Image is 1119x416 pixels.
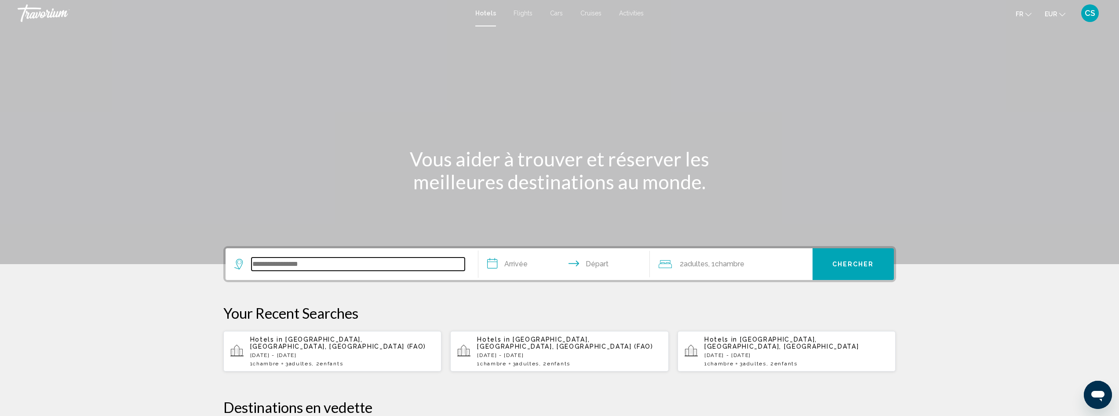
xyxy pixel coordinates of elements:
button: Hotels in [GEOGRAPHIC_DATA], [GEOGRAPHIC_DATA], [GEOGRAPHIC_DATA] (FAO)[DATE] - [DATE]1Chambre3Ad... [223,331,442,372]
a: Travorium [18,4,467,22]
p: [DATE] - [DATE] [704,352,889,358]
button: User Menu [1079,4,1101,22]
span: , 2 [539,361,570,367]
span: fr [1016,11,1023,18]
span: [GEOGRAPHIC_DATA], [GEOGRAPHIC_DATA], [GEOGRAPHIC_DATA] (FAO) [477,336,653,350]
span: Chambre [715,260,744,268]
iframe: Bouton de lancement de la fenêtre de messagerie [1084,381,1112,409]
a: Hotels [475,10,496,17]
span: Chercher [832,261,874,268]
span: 2 [680,258,708,270]
h1: Vous aider à trouver et réserver les meilleures destinations au monde. [395,147,725,193]
span: Hotels in [704,336,737,343]
span: Chambre [480,361,507,367]
span: 1 [704,361,733,367]
span: , 2 [766,361,798,367]
a: Cars [550,10,563,17]
button: Change currency [1045,7,1065,20]
span: [GEOGRAPHIC_DATA], [GEOGRAPHIC_DATA], [GEOGRAPHIC_DATA] [704,336,859,350]
span: [GEOGRAPHIC_DATA], [GEOGRAPHIC_DATA], [GEOGRAPHIC_DATA] (FAO) [250,336,426,350]
span: Enfants [320,361,343,367]
a: Activities [619,10,644,17]
span: 3 [740,361,766,367]
span: 3 [285,361,312,367]
p: Your Recent Searches [223,304,896,322]
a: Cruises [580,10,601,17]
button: Change language [1016,7,1032,20]
span: EUR [1045,11,1057,18]
span: Chambre [707,361,734,367]
p: [DATE] - [DATE] [477,352,662,358]
span: 3 [513,361,539,367]
span: Enfants [774,361,798,367]
button: Hotels in [GEOGRAPHIC_DATA], [GEOGRAPHIC_DATA], [GEOGRAPHIC_DATA][DATE] - [DATE]1Chambre3Adultes,... [678,331,896,372]
span: Hotels in [477,336,510,343]
span: Chambre [253,361,279,367]
span: Hotels in [250,336,283,343]
button: Check in and out dates [478,248,650,280]
span: , 2 [312,361,343,367]
h2: Destinations en vedette [223,398,896,416]
span: Enfants [547,361,570,367]
span: CS [1085,9,1095,18]
button: Chercher [813,248,894,280]
span: Adultes [743,361,766,367]
p: [DATE] - [DATE] [250,352,435,358]
span: Adultes [289,361,312,367]
span: Adultes [684,260,708,268]
span: , 1 [708,258,744,270]
button: Travelers: 2 adults, 0 children [650,248,813,280]
a: Flights [514,10,532,17]
span: 1 [477,361,506,367]
span: 1 [250,361,279,367]
div: Search widget [226,248,894,280]
button: Hotels in [GEOGRAPHIC_DATA], [GEOGRAPHIC_DATA], [GEOGRAPHIC_DATA] (FAO)[DATE] - [DATE]1Chambre3Ad... [450,331,669,372]
span: Adultes [516,361,539,367]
